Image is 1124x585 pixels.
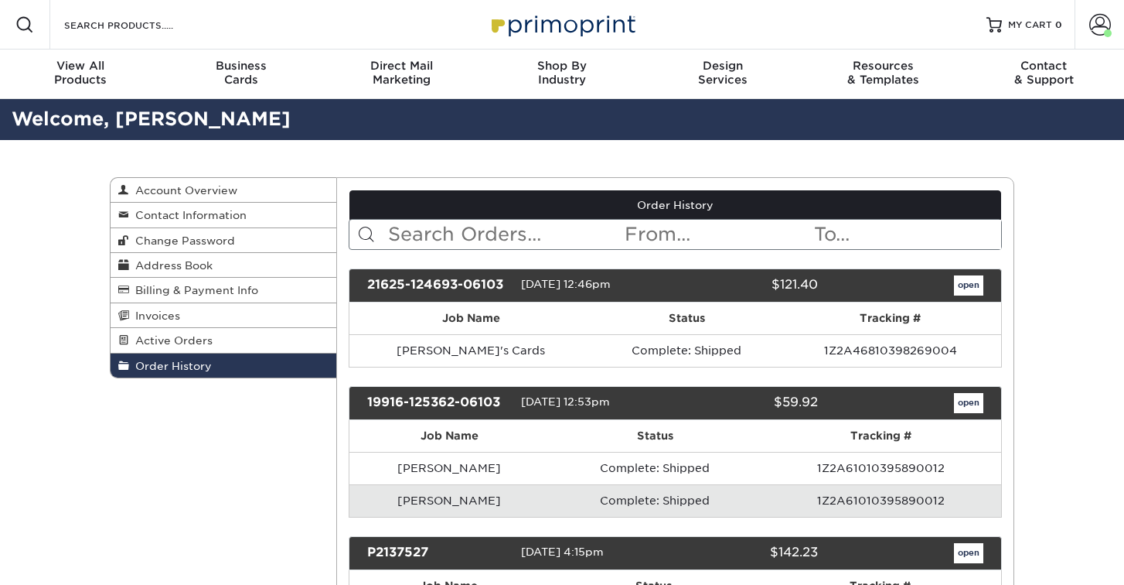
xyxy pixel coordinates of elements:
span: [DATE] 12:53pm [521,395,610,408]
th: Status [593,303,779,334]
div: & Support [963,59,1124,87]
a: Invoices [111,303,336,328]
span: 0 [1055,19,1062,30]
div: 19916-125362-06103 [356,393,521,413]
a: Contact Information [111,203,336,227]
td: Complete: Shipped [593,334,779,367]
div: Cards [161,59,322,87]
a: Order History [349,190,1002,220]
a: DesignServices [642,50,803,99]
th: Job Name [349,420,550,452]
a: open [954,393,983,413]
div: 21625-124693-06103 [356,275,521,296]
th: Status [550,420,761,452]
input: Search Orders... [387,220,624,249]
a: BusinessCards [161,50,322,99]
div: $121.40 [663,275,829,296]
span: Shop By [482,59,642,73]
span: MY CART [1008,19,1052,32]
span: Business [161,59,322,73]
a: Billing & Payment Info [111,278,336,303]
td: 1Z2A46810398269004 [780,334,1001,367]
input: From... [623,220,812,249]
div: Industry [482,59,642,87]
span: Account Overview [129,184,237,197]
a: open [954,275,983,296]
div: Marketing [321,59,482,87]
span: [DATE] 12:46pm [521,278,611,290]
iframe: Google Customer Reviews [4,538,131,580]
a: Shop ByIndustry [482,50,642,99]
td: 1Z2A61010395890012 [761,484,1002,517]
img: Primoprint [485,8,639,41]
td: [PERSON_NAME] [349,484,550,517]
span: Change Password [129,234,235,247]
span: Resources [803,59,964,73]
a: Account Overview [111,178,336,203]
td: [PERSON_NAME]'s Cards [349,334,594,367]
td: Complete: Shipped [550,484,761,517]
div: $142.23 [663,543,829,563]
th: Tracking # [761,420,1002,452]
div: $59.92 [663,393,829,413]
input: To... [812,220,1001,249]
a: Address Book [111,253,336,278]
span: Contact [963,59,1124,73]
a: Active Orders [111,328,336,353]
th: Job Name [349,303,594,334]
span: Active Orders [129,334,213,347]
span: Contact Information [129,209,247,221]
a: Order History [111,354,336,378]
div: & Templates [803,59,964,87]
th: Tracking # [780,303,1001,334]
span: Billing & Payment Info [129,284,258,296]
div: P2137527 [356,543,521,563]
div: Services [642,59,803,87]
span: Address Book [129,259,213,272]
input: SEARCH PRODUCTS..... [63,15,213,34]
span: Design [642,59,803,73]
span: Invoices [129,310,180,322]
a: Resources& Templates [803,50,964,99]
span: [DATE] 4:15pm [521,546,604,558]
a: Contact& Support [963,50,1124,99]
a: open [954,543,983,563]
td: [PERSON_NAME] [349,452,550,484]
span: Direct Mail [321,59,482,73]
a: Change Password [111,228,336,253]
td: Complete: Shipped [550,452,761,484]
a: Direct MailMarketing [321,50,482,99]
span: Order History [129,360,212,372]
td: 1Z2A61010395890012 [761,452,1002,484]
